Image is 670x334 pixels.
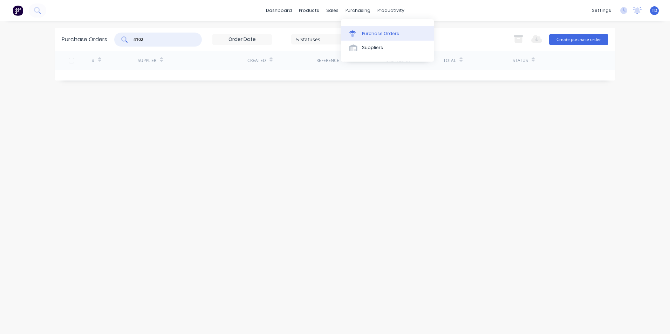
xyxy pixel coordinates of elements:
div: Reference [316,57,339,64]
div: Created [247,57,266,64]
div: purchasing [342,5,374,16]
div: sales [323,5,342,16]
img: Factory [13,5,23,16]
a: Suppliers [341,41,434,55]
div: Status [513,57,528,64]
div: Suppliers [362,44,383,51]
a: Purchase Orders [341,26,434,40]
div: # [92,57,95,64]
div: settings [588,5,615,16]
div: products [295,5,323,16]
div: 5 Statuses [296,35,346,43]
span: TD [652,7,657,14]
input: Order Date [213,34,272,45]
button: Create purchase order [549,34,608,45]
div: Purchase Orders [362,30,399,37]
div: Total [443,57,456,64]
a: dashboard [262,5,295,16]
input: Search purchase orders... [133,36,191,43]
div: productivity [374,5,408,16]
div: Purchase Orders [62,35,107,44]
div: Supplier [138,57,156,64]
